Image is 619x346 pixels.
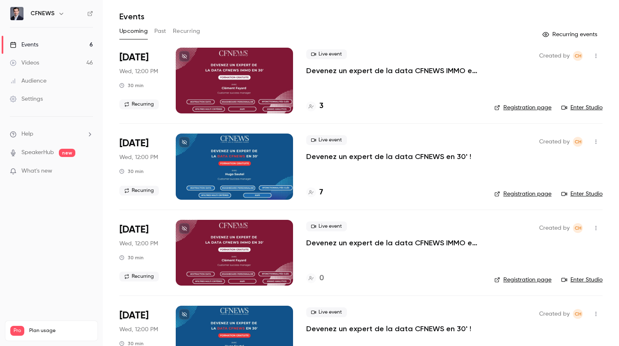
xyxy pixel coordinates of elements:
[119,325,158,334] span: Wed, 12:00 PM
[119,153,158,161] span: Wed, 12:00 PM
[561,190,603,198] a: Enter Studio
[306,324,471,334] a: Devenez un expert de la data CFNEWS en 30' !
[575,137,582,147] span: cH
[119,82,144,89] div: 30 min
[494,104,552,112] a: Registration page
[306,135,347,145] span: Live event
[575,309,582,319] span: cH
[154,25,166,38] button: Past
[119,220,163,286] div: Oct 1 Wed, 12:00 PM (Europe/Paris)
[10,7,23,20] img: CFNEWS
[173,25,200,38] button: Recurring
[575,51,582,61] span: cH
[119,309,149,322] span: [DATE]
[119,25,148,38] button: Upcoming
[306,101,323,112] a: 3
[119,134,163,199] div: Sep 17 Wed, 12:00 PM (Europe/Paris)
[306,187,323,198] a: 7
[306,221,347,231] span: Live event
[21,148,54,157] a: SpeakerHub
[119,67,158,76] span: Wed, 12:00 PM
[21,167,52,175] span: What's new
[306,66,481,76] a: Devenez un expert de la data CFNEWS IMMO en 30' !
[319,273,324,284] h4: 0
[30,9,55,18] h6: CFNEWS
[306,238,481,248] a: Devenez un expert de la data CFNEWS IMMO en 30' !
[539,137,570,147] span: Created by
[561,276,603,284] a: Enter Studio
[10,59,39,67] div: Videos
[119,168,144,175] div: 30 min
[573,51,583,61] span: clemence Hasenrader
[119,51,149,64] span: [DATE]
[119,12,144,21] h1: Events
[319,187,323,198] h4: 7
[10,41,38,49] div: Events
[539,51,570,61] span: Created by
[539,309,570,319] span: Created by
[119,240,158,248] span: Wed, 12:00 PM
[575,223,582,233] span: cH
[83,168,93,175] iframe: Noticeable Trigger
[119,254,144,261] div: 30 min
[119,48,163,113] div: Sep 10 Wed, 12:00 PM (Europe/Paris)
[119,272,159,281] span: Recurring
[319,101,323,112] h4: 3
[561,104,603,112] a: Enter Studio
[10,95,43,103] div: Settings
[10,130,93,138] li: help-dropdown-opener
[119,99,159,109] span: Recurring
[59,149,75,157] span: new
[10,326,24,336] span: Pro
[119,223,149,236] span: [DATE]
[539,28,603,41] button: Recurring events
[119,186,159,196] span: Recurring
[29,328,93,334] span: Plan usage
[21,130,33,138] span: Help
[306,152,471,161] a: Devenez un expert de la data CFNEWS en 30' !
[494,190,552,198] a: Registration page
[306,273,324,284] a: 0
[539,223,570,233] span: Created by
[306,307,347,317] span: Live event
[119,137,149,150] span: [DATE]
[573,223,583,233] span: clemence Hasenrader
[306,49,347,59] span: Live event
[573,309,583,319] span: clemence Hasenrader
[573,137,583,147] span: clemence Hasenrader
[494,276,552,284] a: Registration page
[10,77,47,85] div: Audience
